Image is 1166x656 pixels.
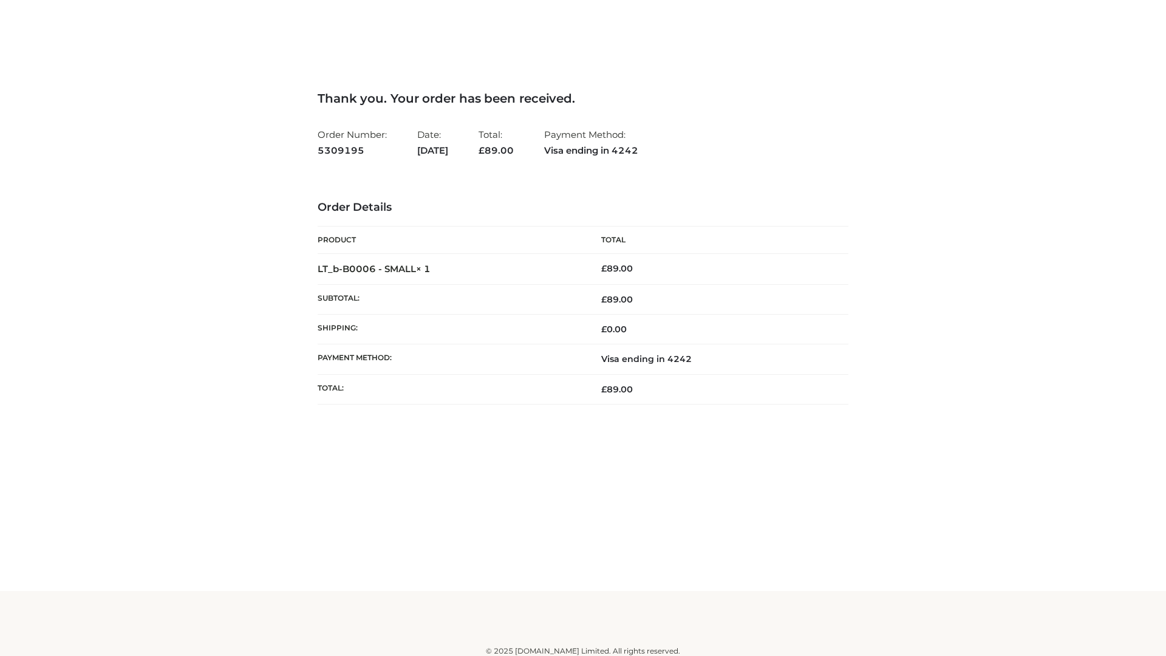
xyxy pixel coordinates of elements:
th: Shipping: [318,315,583,344]
span: £ [479,145,485,156]
li: Total: [479,124,514,161]
span: 89.00 [601,384,633,395]
li: Payment Method: [544,124,638,161]
span: £ [601,294,607,305]
th: Total [583,227,848,254]
th: Total: [318,374,583,404]
th: Subtotal: [318,284,583,314]
strong: × 1 [416,263,431,275]
strong: LT_b-B0006 - SMALL [318,263,431,275]
th: Product [318,227,583,254]
strong: [DATE] [417,143,448,159]
span: 89.00 [479,145,514,156]
strong: Visa ending in 4242 [544,143,638,159]
span: £ [601,384,607,395]
span: £ [601,324,607,335]
td: Visa ending in 4242 [583,344,848,374]
strong: 5309195 [318,143,387,159]
li: Order Number: [318,124,387,161]
bdi: 0.00 [601,324,627,335]
th: Payment method: [318,344,583,374]
h3: Order Details [318,201,848,214]
li: Date: [417,124,448,161]
bdi: 89.00 [601,263,633,274]
span: 89.00 [601,294,633,305]
span: £ [601,263,607,274]
h3: Thank you. Your order has been received. [318,91,848,106]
